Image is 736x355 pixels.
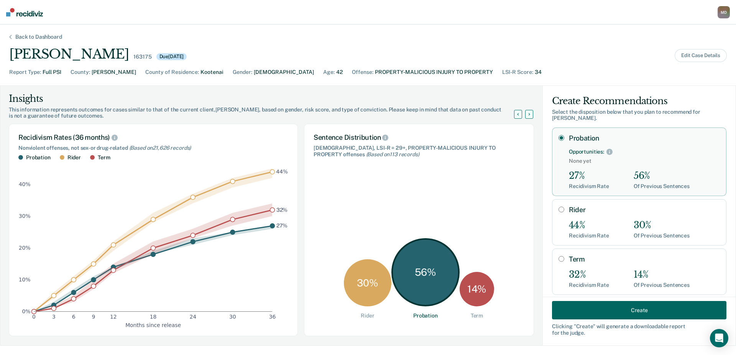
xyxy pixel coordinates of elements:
text: Months since release [125,322,181,328]
text: 44% [276,169,288,175]
div: Recidivism Rate [569,183,609,190]
div: Rider [67,154,81,161]
div: 56% [634,170,690,182]
div: Offense : [352,68,373,76]
div: 30 % [344,259,391,307]
label: Rider [569,206,720,214]
div: 14 % [460,272,494,306]
div: Select the disposition below that you plan to recommend for [PERSON_NAME] . [552,109,726,122]
div: Insights [9,93,523,105]
text: 30 [229,314,236,320]
div: 56 % [391,238,460,306]
text: 36 [269,314,276,320]
div: Recidivism Rate [569,232,609,239]
div: Probation [26,154,51,161]
div: [DEMOGRAPHIC_DATA] [254,68,314,76]
div: PROPERTY-MALICIOUS INJURY TO PROPERTY [375,68,493,76]
button: Edit Case Details [675,49,727,62]
div: Full PSI [43,68,61,76]
div: Open Intercom Messenger [710,329,728,347]
img: Recidiviz [6,8,43,16]
div: Age : [323,68,335,76]
div: Report Type : [9,68,41,76]
span: (Based on 21,626 records ) [129,145,191,151]
div: Of Previous Sentences [634,183,690,190]
button: MD [718,6,730,18]
g: area [34,169,272,311]
div: County : [71,68,90,76]
div: [PERSON_NAME] [92,68,136,76]
div: Kootenai [200,68,223,76]
div: Gender : [233,68,252,76]
div: [DEMOGRAPHIC_DATA], LSI-R = 29+, PROPERTY-MALICIOUS INJURY TO PROPERTY offenses [314,145,524,158]
button: Create [552,301,726,319]
div: Rider [361,312,374,319]
label: Probation [569,134,720,142]
div: M D [718,6,730,18]
g: x-axis tick label [32,314,276,320]
label: Term [569,255,720,263]
text: 9 [92,314,95,320]
text: 12 [110,314,117,320]
text: 6 [72,314,76,320]
div: This information represents outcomes for cases similar to that of the current client, [PERSON_NAM... [9,106,523,119]
div: Back to Dashboard [6,34,71,40]
text: 18 [150,314,157,320]
text: 0% [22,308,31,314]
div: Of Previous Sentences [634,282,690,288]
div: Probation [413,312,438,319]
text: 10% [19,276,31,283]
g: x-axis label [125,322,181,328]
div: 34 [535,68,542,76]
div: Of Previous Sentences [634,232,690,239]
div: County of Residence : [145,68,199,76]
g: y-axis tick label [19,181,31,314]
div: Clicking " Create " will generate a downloadable report for the judge. [552,323,726,336]
div: 44% [569,220,609,231]
div: 27% [569,170,609,182]
div: Term [471,312,483,319]
g: text [276,169,288,229]
div: 42 [336,68,343,76]
div: [PERSON_NAME] [9,46,129,62]
text: 27% [276,222,288,229]
div: Recidivism Rate [569,282,609,288]
div: 32% [569,269,609,280]
text: 32% [276,206,288,213]
div: 14% [634,269,690,280]
span: (Based on 113 records ) [366,151,419,157]
div: Sentence Distribution [314,133,524,142]
div: 30% [634,220,690,231]
text: 30% [19,213,31,219]
div: Recidivism Rates (36 months) [18,133,288,142]
div: Term [98,154,110,161]
div: Opportunities: [569,149,604,155]
span: None yet [569,158,720,164]
div: Due [DATE] [156,53,187,60]
div: Nonviolent offenses, not sex- or drug-related [18,145,288,151]
div: LSI-R Score : [502,68,533,76]
text: 0 [32,314,36,320]
text: 24 [189,314,196,320]
text: 20% [19,245,31,251]
div: Create Recommendations [552,95,726,107]
text: 40% [19,181,31,187]
div: 163175 [133,54,151,60]
text: 3 [52,314,56,320]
